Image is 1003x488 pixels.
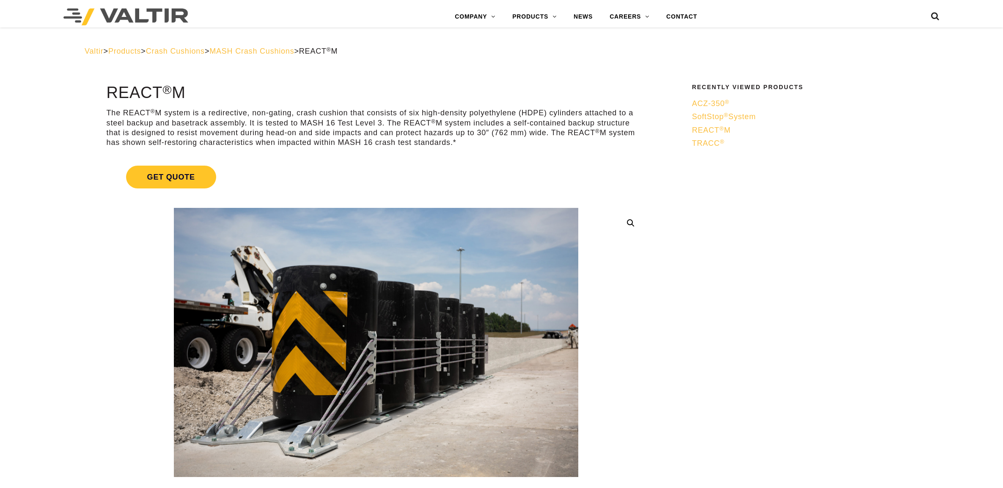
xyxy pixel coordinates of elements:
[692,139,913,148] a: TRACC®
[692,99,729,108] span: ACZ-350
[601,8,658,25] a: CAREERS
[724,112,728,118] sup: ®
[658,8,706,25] a: CONTACT
[692,125,913,135] a: REACT®M
[504,8,565,25] a: PRODUCTS
[595,128,600,134] sup: ®
[107,155,646,199] a: Get Quote
[692,112,913,122] a: SoftStop®System
[146,47,205,55] a: Crash Cushions
[720,125,724,132] sup: ®
[209,47,294,55] a: MASH Crash Cushions
[107,108,646,148] p: The REACT M system is a redirective, non-gating, crash cushion that consists of six high-density ...
[720,139,725,145] sup: ®
[151,108,155,115] sup: ®
[446,8,504,25] a: COMPANY
[725,99,729,105] sup: ®
[565,8,601,25] a: NEWS
[692,126,731,134] span: REACT M
[85,46,918,56] div: > > > >
[126,166,216,188] span: Get Quote
[692,112,756,121] span: SoftStop System
[108,47,141,55] a: Products
[299,47,338,55] span: REACT M
[162,83,172,96] sup: ®
[327,46,331,53] sup: ®
[692,99,913,109] a: ACZ-350®
[431,118,436,125] sup: ®
[692,139,725,147] span: TRACC
[85,47,103,55] a: Valtir
[63,8,188,25] img: Valtir
[692,84,913,90] h2: Recently Viewed Products
[107,84,646,102] h1: REACT M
